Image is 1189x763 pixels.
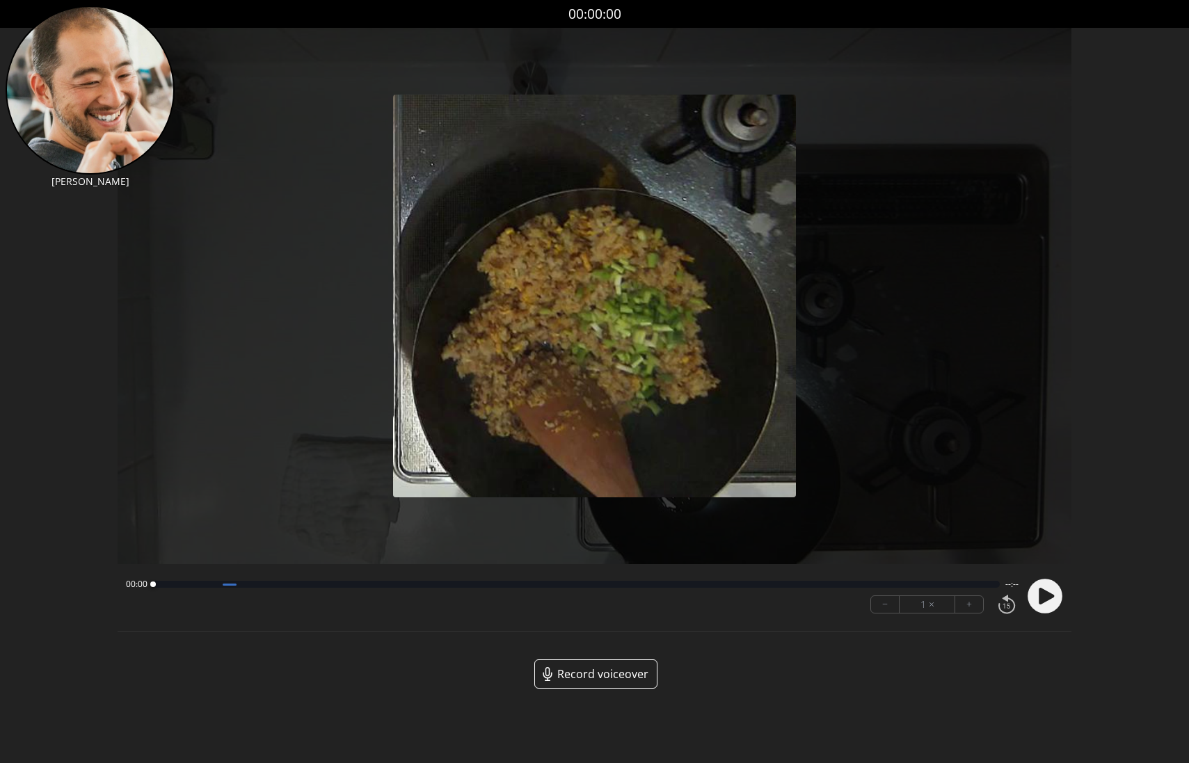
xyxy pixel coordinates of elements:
[126,579,147,590] span: 00:00
[1005,579,1019,590] span: --:--
[6,6,175,175] img: AS
[534,659,657,689] a: Record voiceover
[568,4,621,24] a: 00:00:00
[871,596,900,613] button: −
[557,666,648,682] span: Record voiceover
[6,175,175,188] p: [PERSON_NAME]
[393,95,796,497] img: Poster Image
[900,596,955,613] div: 1 ×
[955,596,983,613] button: +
